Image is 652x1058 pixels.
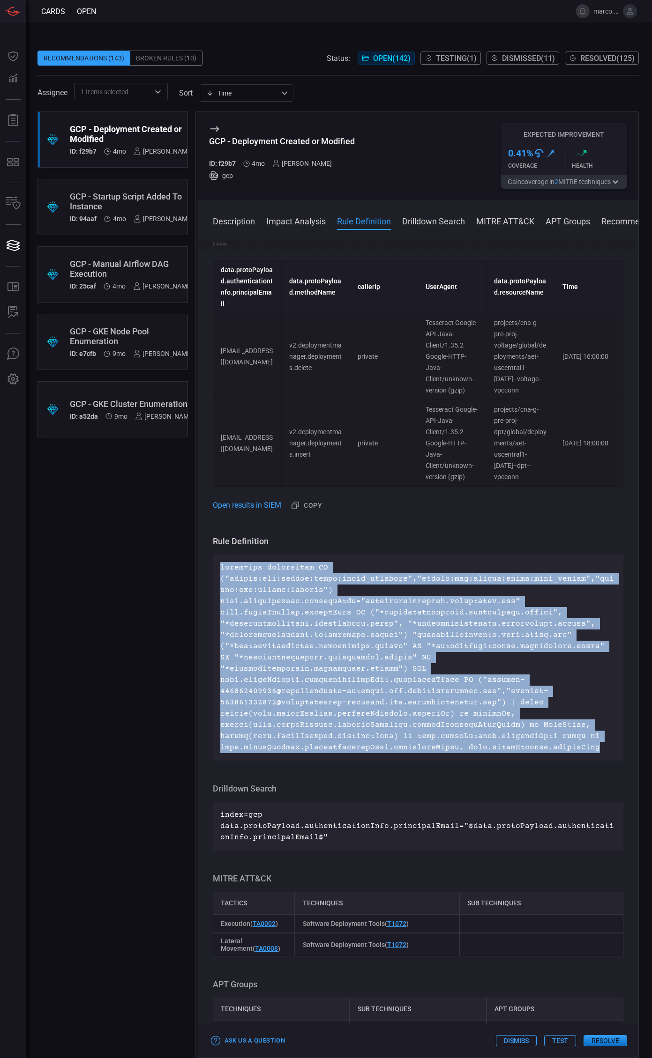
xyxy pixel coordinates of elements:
[134,215,193,222] div: [PERSON_NAME]
[213,873,623,884] h3: MITRE ATT&CK
[70,192,193,211] div: GCP - Startup Script Added To Instance
[593,7,619,15] span: marco.[PERSON_NAME]
[221,266,273,307] strong: data.protoPayload.authenticationInfo.principalEmail
[213,979,623,990] h3: APT Groups
[580,54,635,63] span: Resolved ( 125 )
[209,1034,287,1048] button: Ask Us a Question
[70,282,96,290] h5: ID: 25caf
[337,215,391,226] button: Rule Definition
[113,148,126,155] span: Jun 09, 2025 5:41 AM
[255,945,278,952] a: TA0008
[327,54,350,63] span: Status:
[402,215,465,226] button: Drilldown Search
[112,350,126,357] span: Dec 25, 2024 6:03 AM
[2,45,24,67] button: Dashboard
[77,7,96,16] span: open
[350,998,487,1020] div: Sub techniques
[387,941,406,948] a: T1072
[295,892,459,914] div: Techniques
[2,343,24,365] button: Ask Us A Question
[2,151,24,173] button: MITRE - Detection Posture
[70,413,98,420] h5: ID: a52da
[206,89,278,98] div: Time
[113,215,126,222] span: May 27, 2025 5:49 AM
[303,941,409,948] span: Software Deployment Tools ( )
[213,500,281,511] a: Open results in SIEM
[220,809,616,843] p: index=gcp data.protoPayload.authenticationInfo.principalEmail="$data.protoPayload.authenticationI...
[70,326,193,346] div: GCP - GKE Node Pool Enumeration
[373,54,411,63] span: Open ( 142 )
[114,413,127,420] span: Dec 11, 2024 6:22 AM
[281,313,350,400] td: v2.deploymentmanager.deployments.delete
[179,89,193,97] label: sort
[135,413,195,420] div: [PERSON_NAME]
[358,283,380,290] strong: callerIp
[221,937,287,952] span: Lateral Movement ( )
[213,783,623,794] h3: Drilldown Search
[213,892,295,914] div: Tactics
[487,998,623,1020] div: APT Groups
[546,215,590,226] button: APT Groups
[37,51,130,66] div: Recommendations (143)
[252,160,265,167] span: Jun 09, 2025 5:41 AM
[151,85,165,98] button: Open
[112,282,126,290] span: May 21, 2025 9:44 AM
[358,52,415,65] button: Open(142)
[213,400,281,487] td: [EMAIL_ADDRESS][DOMAIN_NAME]
[494,277,546,296] strong: data.protoPayload.resourceName
[501,131,627,138] h5: Expected Improvement
[134,148,193,155] div: [PERSON_NAME]
[209,160,236,167] h5: ID: f29b7
[70,259,193,279] div: GCP - Manual Airflow DAG Execution
[565,52,639,65] button: Resolved(125)
[209,171,355,180] div: gcp
[2,276,24,298] button: Rule Catalog
[2,234,24,257] button: Cards
[584,1035,627,1046] button: Resolve
[418,400,487,487] td: Tesseract Google-API-Java-Client/1.35.2 Google-HTTP-Java-Client/unknown-version (gzip)
[209,136,355,146] div: GCP - Deployment Created or Modified
[502,54,555,63] span: Dismissed ( 11 )
[41,7,65,16] span: Cards
[281,400,350,487] td: v2.deploymentmanager.deployments.insert
[2,192,24,215] button: Inventory
[508,148,533,159] h3: 0.41 %
[387,920,406,927] a: T1072
[436,54,477,63] span: Testing ( 1 )
[130,51,202,66] div: Broken Rules (10)
[288,498,326,513] button: Copy
[2,109,24,132] button: Reports
[70,399,195,409] div: GCP - GKE Cluster Enumeration
[213,313,281,400] td: [EMAIL_ADDRESS][DOMAIN_NAME]
[555,313,623,400] td: [DATE] 16:00:00
[303,920,409,927] span: Software Deployment Tools ( )
[562,283,578,290] strong: Time
[476,215,534,226] button: MITRE ATT&CK
[2,368,24,391] button: Preferences
[508,163,564,169] div: Coverage
[350,400,418,487] td: private
[420,52,481,65] button: Testing(1)
[221,920,278,927] span: Execution ( )
[572,163,628,169] div: Health
[2,67,24,90] button: Detections
[213,536,623,547] h3: Rule Definition
[213,998,350,1020] div: Techniques
[81,87,128,96] span: 1 Items selected
[253,920,276,927] a: TA0002
[544,1035,576,1046] button: Test
[272,160,332,167] div: [PERSON_NAME]
[350,313,418,400] td: private
[555,178,558,185] span: 2
[487,52,559,65] button: Dismissed(11)
[70,148,97,155] h5: ID: f29b7
[70,215,97,222] h5: ID: 94aaf
[37,88,67,97] span: Assignee
[2,301,24,324] button: ALERT ANALYSIS
[487,313,555,400] td: projects/cna-g-pre-proj-voltage/global/deployments/aet-uscentral1-[DATE]--voltage--vpcconn
[459,892,624,914] div: Sub Techniques
[496,1035,537,1046] button: Dismiss
[418,313,487,400] td: Tesseract Google-API-Java-Client/1.35.2 Google-HTTP-Java-Client/unknown-version (gzip)
[501,175,627,189] button: Gaincoverage in2MITRE techniques
[133,350,193,357] div: [PERSON_NAME]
